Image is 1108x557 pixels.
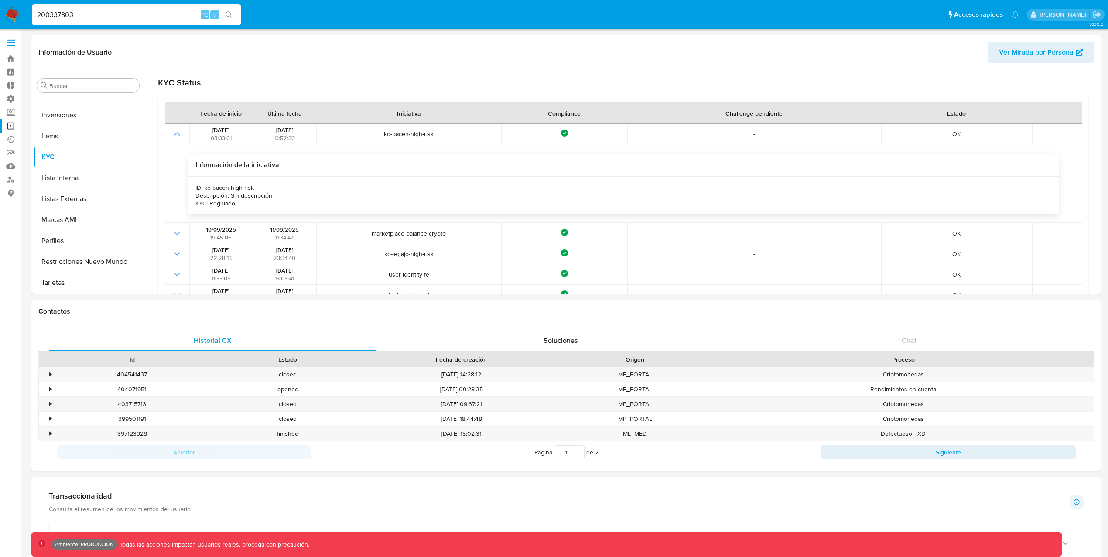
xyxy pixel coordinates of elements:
[41,82,48,89] button: Buscar
[534,445,598,459] span: Página de
[34,126,143,147] button: Items
[213,10,216,19] span: s
[49,415,51,423] div: •
[54,412,210,426] div: 399501191
[49,370,51,379] div: •
[220,9,238,21] button: search-icon
[544,335,578,345] span: Soluciones
[32,9,241,21] input: Buscar usuario o caso...
[1040,10,1089,19] p: leidy.martinez@mercadolibre.com.co
[366,412,557,426] div: [DATE] 18:44:48
[557,397,713,411] div: MP_PORTAL
[34,230,143,251] button: Perfiles
[366,367,557,382] div: [DATE] 14:28:12
[557,382,713,396] div: MP_PORTAL
[117,540,309,549] p: Todas las acciones impactan usuarios reales, proceda con precaución.
[34,209,143,230] button: Marcas AML
[49,400,51,408] div: •
[713,367,1094,382] div: Criptomonedas
[999,42,1074,63] span: Ver Mirada por Persona
[34,167,143,188] button: Lista Interna
[49,385,51,393] div: •
[49,82,136,90] input: Buscar
[210,382,366,396] div: opened
[902,335,916,345] span: Chat
[366,382,557,396] div: [DATE] 09:28:35
[54,382,210,396] div: 404071951
[49,430,51,438] div: •
[713,382,1094,396] div: Rendimientos en cuenta
[210,412,366,426] div: closed
[557,427,713,441] div: ML_MED
[210,367,366,382] div: closed
[202,10,208,19] span: ⌥
[54,367,210,382] div: 404541437
[713,412,1094,426] div: Criptomonedas
[210,397,366,411] div: closed
[34,147,143,167] button: KYC
[194,335,232,345] span: Historial CX
[366,397,557,411] div: [DATE] 09:37:21
[595,448,598,457] span: 2
[34,272,143,293] button: Tarjetas
[821,445,1076,459] button: Siguiente
[216,355,359,364] div: Estado
[210,427,366,441] div: finished
[38,307,1094,316] h1: Contactos
[954,10,1003,19] span: Accesos rápidos
[54,427,210,441] div: 397123928
[719,355,1087,364] div: Proceso
[557,367,713,382] div: MP_PORTAL
[1092,10,1101,19] a: Salir
[34,105,143,126] button: Inversiones
[557,412,713,426] div: MP_PORTAL
[38,48,112,57] h1: Información de Usuario
[988,42,1094,63] button: Ver Mirada por Persona
[713,397,1094,411] div: Criptomonedas
[366,427,557,441] div: [DATE] 15:02:31
[34,188,143,209] button: Listas Externas
[372,355,551,364] div: Fecha de creación
[55,543,114,546] p: Ambiente: PRODUCCIÓN
[60,355,204,364] div: Id
[1012,11,1019,18] a: Notificaciones
[57,445,311,459] button: Anterior
[563,355,707,364] div: Origen
[713,427,1094,441] div: Defectuoso - XD
[54,397,210,411] div: 403715713
[34,251,143,272] button: Restricciones Nuevo Mundo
